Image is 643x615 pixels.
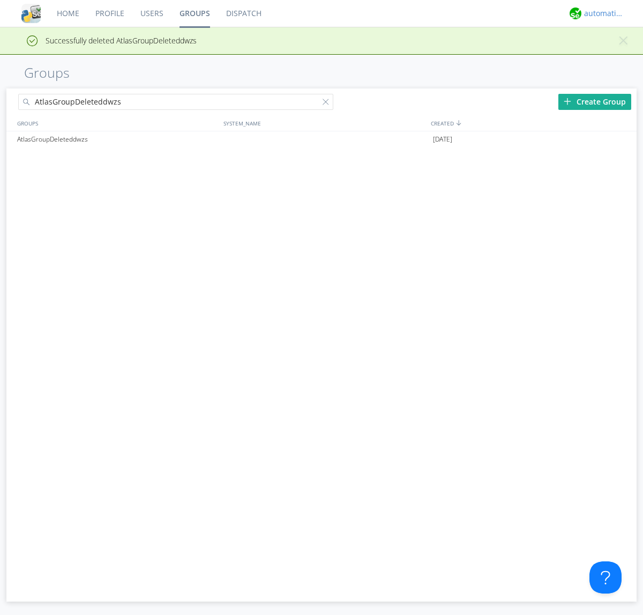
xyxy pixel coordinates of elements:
[18,94,333,110] input: Search groups
[570,8,581,19] img: d2d01cd9b4174d08988066c6d424eccd
[14,131,221,147] div: AtlasGroupDeleteddwzs
[558,94,631,110] div: Create Group
[589,561,622,594] iframe: Toggle Customer Support
[564,98,571,105] img: plus.svg
[584,8,624,19] div: automation+atlas
[14,115,218,131] div: GROUPS
[6,131,637,147] a: AtlasGroupDeleteddwzs[DATE]
[428,115,637,131] div: CREATED
[433,131,452,147] span: [DATE]
[21,4,41,23] img: cddb5a64eb264b2086981ab96f4c1ba7
[8,35,197,46] span: Successfully deleted AtlasGroupDeleteddwzs
[221,115,428,131] div: SYSTEM_NAME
